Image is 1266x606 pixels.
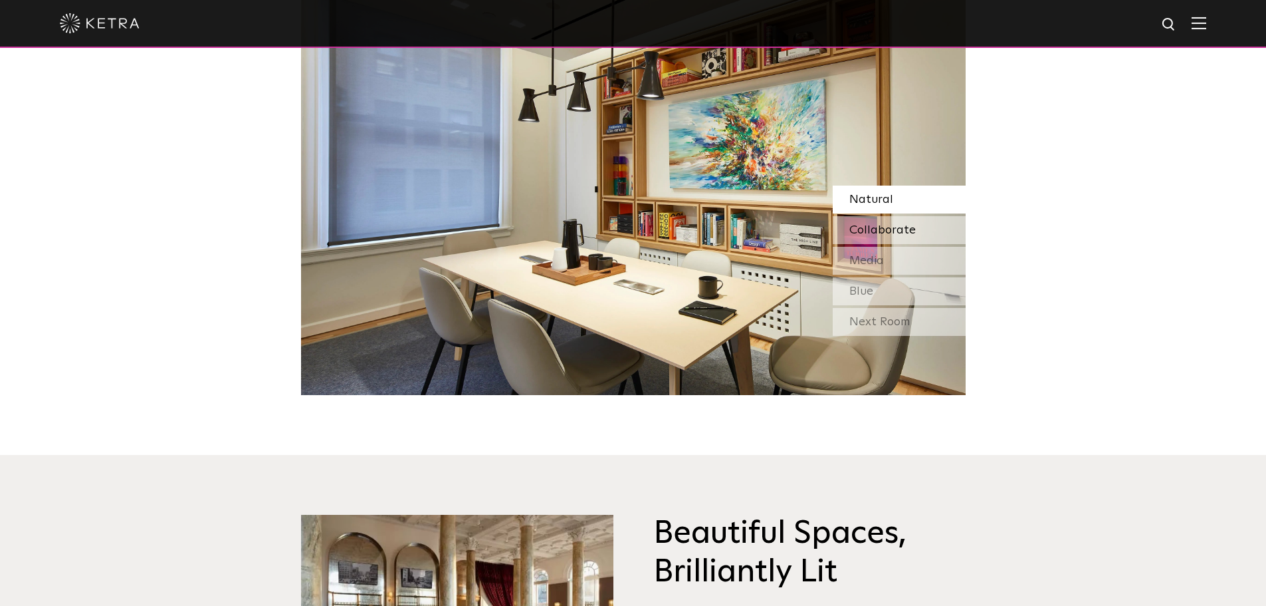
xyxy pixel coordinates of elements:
[1192,17,1206,29] img: Hamburger%20Nav.svg
[1161,17,1178,33] img: search icon
[60,13,140,33] img: ketra-logo-2019-white
[849,224,916,236] span: Collaborate
[833,308,966,336] div: Next Room
[849,255,884,267] span: Media
[849,285,873,297] span: Blue
[653,515,966,591] h3: Beautiful Spaces, Brilliantly Lit
[849,194,893,206] span: Natural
